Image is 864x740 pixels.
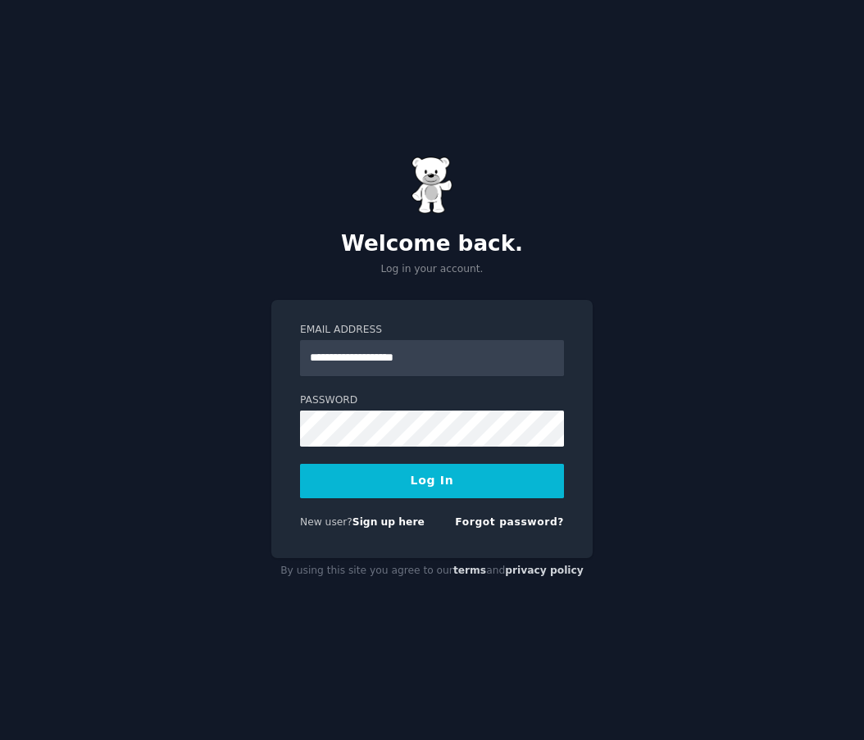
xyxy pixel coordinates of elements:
[505,565,584,576] a: privacy policy
[300,464,564,498] button: Log In
[455,516,564,528] a: Forgot password?
[300,393,564,408] label: Password
[271,262,593,277] p: Log in your account.
[412,157,452,214] img: Gummy Bear
[300,516,352,528] span: New user?
[453,565,486,576] a: terms
[352,516,425,528] a: Sign up here
[271,558,593,584] div: By using this site you agree to our and
[271,231,593,257] h2: Welcome back.
[300,323,564,338] label: Email Address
